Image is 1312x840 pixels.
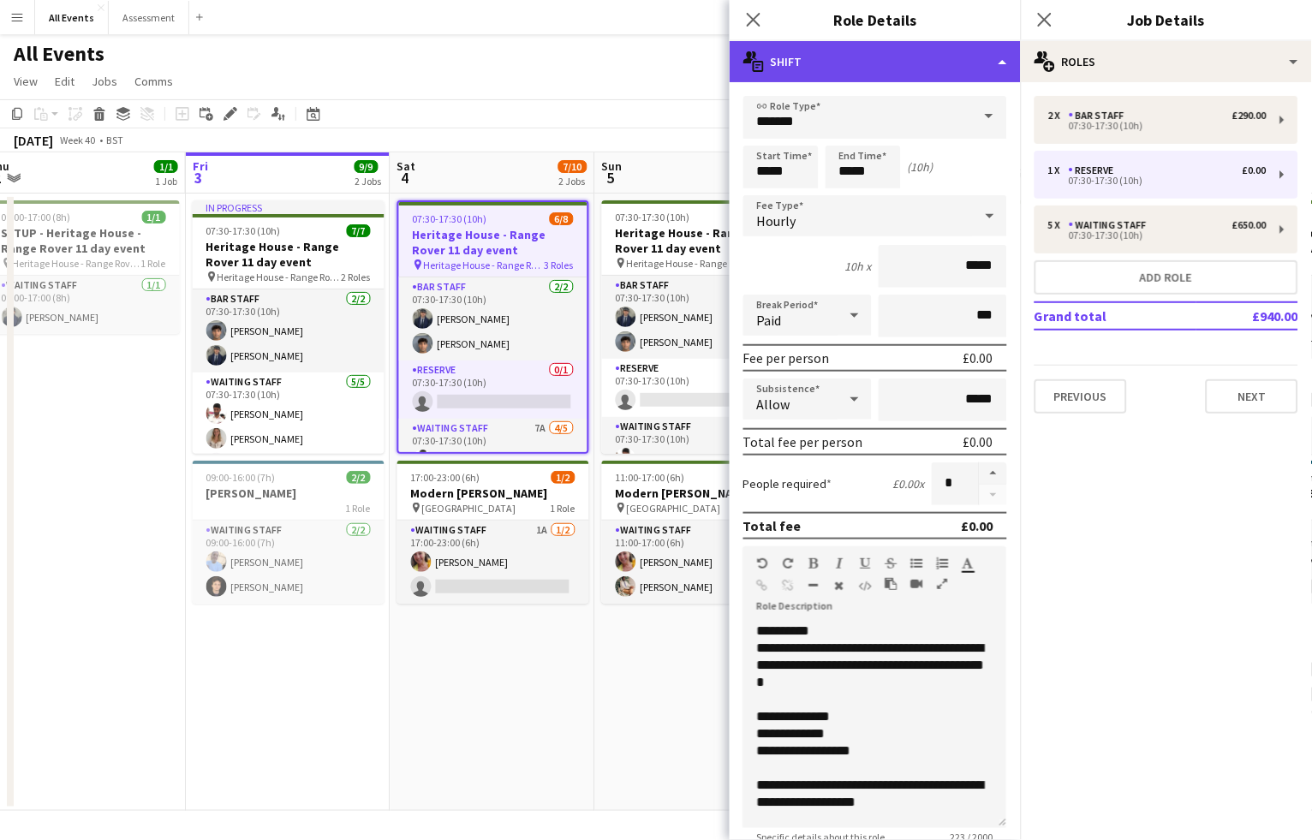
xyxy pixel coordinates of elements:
span: 7/10 [558,160,587,173]
span: 1 Role [141,257,166,270]
button: Redo [783,557,795,570]
div: 2 x [1048,110,1069,122]
a: Edit [48,70,81,92]
app-card-role: Waiting Staff2/211:00-17:00 (6h)[PERSON_NAME][PERSON_NAME] [602,521,794,604]
app-job-card: 07:30-17:30 (10h)7/8Heritage House - Range Rover 11 day event Heritage House - Range Rover 11 day... [602,200,794,454]
span: Heritage House - Range Rover 11 day event [13,257,141,270]
app-card-role: Reserve0/107:30-17:30 (10h) [399,360,587,419]
div: 11:00-17:00 (6h)2/2Modern [PERSON_NAME] [GEOGRAPHIC_DATA]1 RoleWaiting Staff2/211:00-17:00 (6h)[P... [602,461,794,604]
span: Sun [602,158,623,174]
span: 4 [395,168,416,188]
span: 07:30-17:30 (10h) [206,224,281,237]
button: Unordered List [911,557,923,570]
span: 09:00-17:00 (8h) [2,211,71,223]
div: £0.00 [962,517,993,534]
span: Paid [757,312,782,329]
app-card-role: Bar Staff2/207:30-17:30 (10h)[PERSON_NAME][PERSON_NAME] [399,277,587,360]
span: 09:00-16:00 (7h) [206,471,276,484]
span: Heritage House - Range Rover 11 day event [424,259,545,271]
div: £0.00 [963,349,993,366]
h3: Role Details [730,9,1021,31]
h3: Job Details [1021,9,1312,31]
span: Hourly [757,212,796,229]
button: All Events [35,1,109,34]
span: Allow [757,396,790,413]
span: 3 Roles [545,259,574,271]
span: Heritage House - Range Rover 11 day event [218,271,342,283]
span: 1 Role [346,502,371,515]
a: Jobs [85,70,124,92]
button: Underline [860,557,872,570]
div: Waiting Staff [1069,219,1154,231]
app-card-role: Waiting Staff5/507:30-17:30 (10h)[PERSON_NAME] [602,417,794,575]
button: Increase [980,462,1007,485]
button: Assessment [109,1,189,34]
h3: Heritage House - Range Rover 11 day event [602,225,794,256]
span: [GEOGRAPHIC_DATA] [422,502,516,515]
app-card-role: Bar Staff2/207:30-17:30 (10h)[PERSON_NAME][PERSON_NAME] [602,276,794,359]
span: 1/2 [552,471,575,484]
app-job-card: 07:30-17:30 (10h)6/8Heritage House - Range Rover 11 day event Heritage House - Range Rover 11 day... [397,200,589,454]
span: [GEOGRAPHIC_DATA] [627,502,721,515]
h3: Heritage House - Range Rover 11 day event [193,239,385,270]
div: £290.00 [1232,110,1267,122]
button: Fullscreen [937,577,949,591]
span: Comms [134,74,173,89]
h3: Modern [PERSON_NAME] [397,486,589,501]
div: Shift [730,41,1021,82]
td: £940.00 [1196,302,1298,330]
div: Total fee per person [743,433,863,450]
button: Clear Formatting [834,579,846,593]
button: Italic [834,557,846,570]
div: Roles [1021,41,1312,82]
span: 5 [599,168,623,188]
button: Next [1206,379,1298,414]
app-card-role: Waiting Staff2/209:00-16:00 (7h)[PERSON_NAME][PERSON_NAME] [193,521,385,604]
h3: Modern [PERSON_NAME] [602,486,794,501]
span: Jobs [92,74,117,89]
span: 07:30-17:30 (10h) [616,211,690,223]
span: 6/8 [550,212,574,225]
div: £650.00 [1232,219,1267,231]
h3: [PERSON_NAME] [193,486,385,501]
span: Fri [193,158,208,174]
span: Edit [55,74,75,89]
span: 3 [190,168,208,188]
div: In progress [193,200,385,214]
button: Ordered List [937,557,949,570]
div: £0.00 x [893,476,925,491]
span: 1/1 [154,160,178,173]
button: Bold [808,557,820,570]
div: 1 Job [155,175,177,188]
div: BST [106,134,123,146]
app-card-role: Waiting Staff7A4/507:30-17:30 (10h)[PERSON_NAME] [399,419,587,576]
div: Fee per person [743,349,830,366]
app-job-card: In progress07:30-17:30 (10h)7/7Heritage House - Range Rover 11 day event Heritage House - Range R... [193,200,385,454]
a: Comms [128,70,180,92]
span: 1 Role [551,502,575,515]
span: 9/9 [355,160,379,173]
button: HTML Code [860,579,872,593]
span: 7/7 [347,224,371,237]
a: View [7,70,45,92]
button: Text Color [963,557,975,570]
span: Week 40 [57,134,99,146]
button: Horizontal Line [808,579,820,593]
td: Grand total [1035,302,1196,330]
div: £0.00 [963,433,993,450]
app-job-card: 09:00-16:00 (7h)2/2[PERSON_NAME]1 RoleWaiting Staff2/209:00-16:00 (7h)[PERSON_NAME][PERSON_NAME] [193,461,385,604]
div: £0.00 [1243,164,1267,176]
h3: Heritage House - Range Rover 11 day event [399,227,587,258]
button: Add role [1035,260,1298,295]
span: 11:00-17:00 (6h) [616,471,685,484]
span: Sat [397,158,416,174]
span: 07:30-17:30 (10h) [413,212,487,225]
app-card-role: Bar Staff2/207:30-17:30 (10h)[PERSON_NAME][PERSON_NAME] [193,289,385,372]
span: View [14,74,38,89]
button: Undo [757,557,769,570]
div: (10h) [908,159,933,175]
span: 1/1 [142,211,166,223]
div: Total fee [743,517,802,534]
